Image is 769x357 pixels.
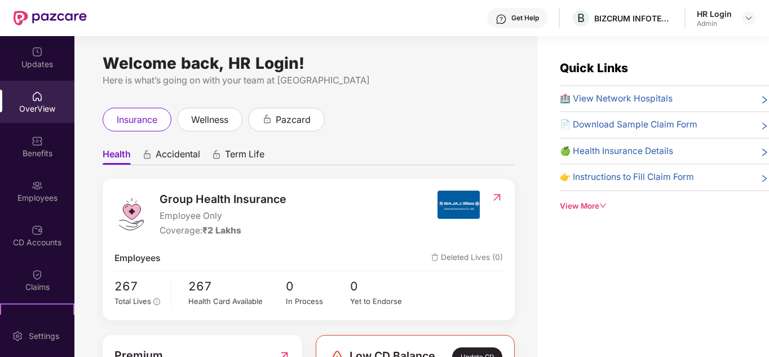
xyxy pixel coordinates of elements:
[286,277,351,296] span: 0
[211,149,222,160] div: animation
[32,46,43,58] img: svg+xml;base64,PHN2ZyBpZD0iVXBkYXRlZCIgeG1sbnM9Imh0dHA6Ly93d3cudzMub3JnLzIwMDAvc3ZnIiB3aWR0aD0iMj...
[760,94,769,105] span: right
[25,330,63,342] div: Settings
[491,192,503,203] img: RedirectIcon
[114,197,148,231] img: logo
[262,114,272,124] div: animation
[350,296,415,307] div: Yet to Endorse
[188,277,285,296] span: 267
[153,298,160,305] span: info-circle
[225,148,264,165] span: Term Life
[160,224,286,237] div: Coverage:
[276,113,311,127] span: pazcard
[156,148,200,165] span: Accidental
[560,170,694,184] span: 👉 Instructions to Fill Claim Form
[437,191,480,219] img: insurerIcon
[32,180,43,191] img: svg+xml;base64,PHN2ZyBpZD0iRW1wbG95ZWVzIiB4bWxucz0iaHR0cDovL3d3dy53My5vcmcvMjAwMC9zdmciIHdpZHRoPS...
[594,13,673,24] div: BIZCRUM INFOTECH PRIVATE LIMITED
[511,14,539,23] div: Get Help
[14,11,87,25] img: New Pazcare Logo
[560,144,673,158] span: 🍏 Health Insurance Details
[103,73,515,87] div: Here is what’s going on with your team at [GEOGRAPHIC_DATA]
[350,277,415,296] span: 0
[103,59,515,68] div: Welcome back, HR Login!
[760,120,769,131] span: right
[202,225,241,236] span: ₹2 Lakhs
[286,296,351,307] div: In Process
[431,254,439,261] img: deleteIcon
[697,19,732,28] div: Admin
[142,149,152,160] div: animation
[188,296,285,307] div: Health Card Available
[599,202,607,210] span: down
[560,92,673,105] span: 🏥 View Network Hospitals
[32,91,43,102] img: svg+xml;base64,PHN2ZyBpZD0iSG9tZSIgeG1sbnM9Imh0dHA6Ly93d3cudzMub3JnLzIwMDAvc3ZnIiB3aWR0aD0iMjAiIG...
[32,224,43,236] img: svg+xml;base64,PHN2ZyBpZD0iQ0RfQWNjb3VudHMiIGRhdGEtbmFtZT0iQ0QgQWNjb3VudHMiIHhtbG5zPSJodHRwOi8vd3...
[114,252,161,265] span: Employees
[560,61,628,75] span: Quick Links
[32,135,43,147] img: svg+xml;base64,PHN2ZyBpZD0iQmVuZWZpdHMiIHhtbG5zPSJodHRwOi8vd3d3LnczLm9yZy8yMDAwL3N2ZyIgd2lkdGg9Ij...
[560,118,697,131] span: 📄 Download Sample Claim Form
[191,113,228,127] span: wellness
[114,297,151,306] span: Total Lives
[560,200,769,212] div: View More
[114,277,163,296] span: 267
[697,8,732,19] div: HR Login
[431,252,503,265] span: Deleted Lives (0)
[32,314,43,325] img: svg+xml;base64,PHN2ZyB4bWxucz0iaHR0cDovL3d3dy53My5vcmcvMjAwMC9zdmciIHdpZHRoPSIyMSIgaGVpZ2h0PSIyMC...
[160,191,286,208] span: Group Health Insurance
[103,148,131,165] span: Health
[32,269,43,280] img: svg+xml;base64,PHN2ZyBpZD0iQ2xhaW0iIHhtbG5zPSJodHRwOi8vd3d3LnczLm9yZy8yMDAwL3N2ZyIgd2lkdGg9IjIwIi...
[160,209,286,223] span: Employee Only
[117,113,157,127] span: insurance
[12,330,23,342] img: svg+xml;base64,PHN2ZyBpZD0iU2V0dGluZy0yMHgyMCIgeG1sbnM9Imh0dHA6Ly93d3cudzMub3JnLzIwMDAvc3ZnIiB3aW...
[744,14,753,23] img: svg+xml;base64,PHN2ZyBpZD0iRHJvcGRvd24tMzJ4MzIiIHhtbG5zPSJodHRwOi8vd3d3LnczLm9yZy8yMDAwL3N2ZyIgd2...
[760,147,769,158] span: right
[577,11,585,25] span: B
[496,14,507,25] img: svg+xml;base64,PHN2ZyBpZD0iSGVscC0zMngzMiIgeG1sbnM9Imh0dHA6Ly93d3cudzMub3JnLzIwMDAvc3ZnIiB3aWR0aD...
[760,173,769,184] span: right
